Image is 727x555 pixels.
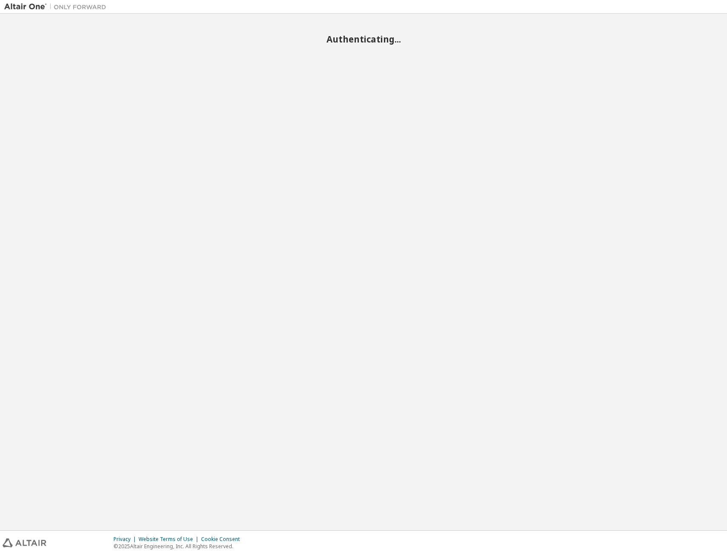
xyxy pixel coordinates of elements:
img: altair_logo.svg [3,538,46,547]
div: Privacy [114,536,139,543]
h2: Authenticating... [4,34,723,45]
div: Website Terms of Use [139,536,201,543]
img: Altair One [4,3,111,11]
p: © 2025 Altair Engineering, Inc. All Rights Reserved. [114,543,245,550]
div: Cookie Consent [201,536,245,543]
